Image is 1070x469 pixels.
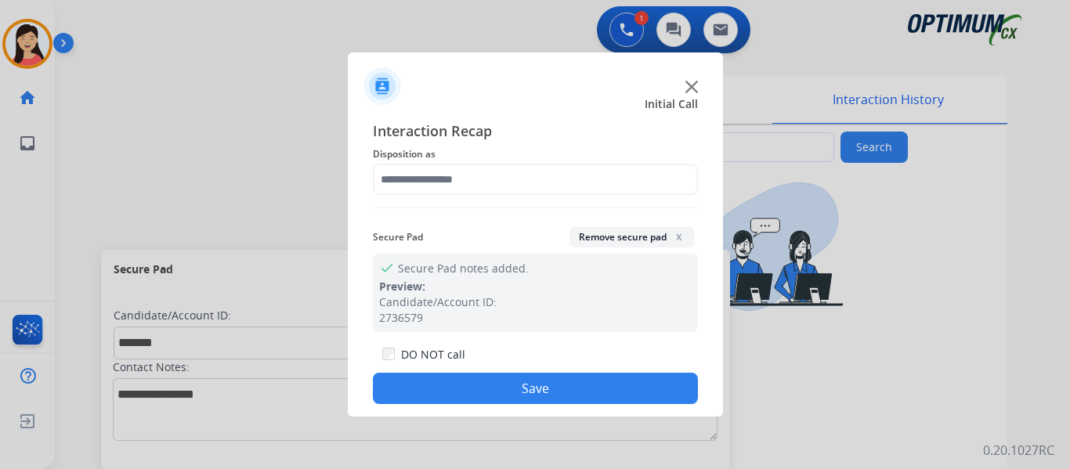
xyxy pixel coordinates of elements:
[569,227,695,247] button: Remove secure padx
[673,230,685,243] span: x
[379,294,692,326] div: Candidate/Account ID: 2736579
[379,279,425,294] span: Preview:
[373,373,698,404] button: Save
[373,254,698,332] div: Secure Pad notes added.
[401,347,465,363] label: DO NOT call
[373,145,698,164] span: Disposition as
[645,96,698,112] span: Initial Call
[983,441,1054,460] p: 0.20.1027RC
[379,260,392,272] mat-icon: check
[363,67,401,105] img: contactIcon
[373,228,423,247] span: Secure Pad
[373,120,698,145] span: Interaction Recap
